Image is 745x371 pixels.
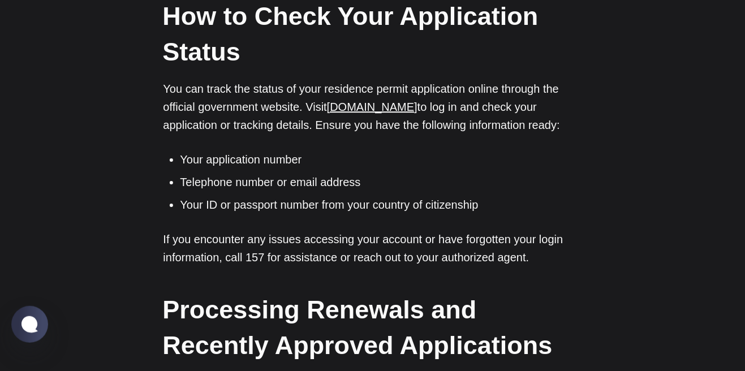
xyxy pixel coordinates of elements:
li: Telephone number or email address [180,174,582,191]
p: You can track the status of your residence permit application online through the official governm... [163,80,582,134]
h2: Processing Renewals and Recently Approved Applications [163,292,582,363]
li: Your ID or passport number from your country of citizenship [180,196,582,213]
a: [DOMAIN_NAME] [327,101,417,113]
li: Your application number [180,151,582,168]
p: If you encounter any issues accessing your account or have forgotten your login information, call... [163,230,582,266]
